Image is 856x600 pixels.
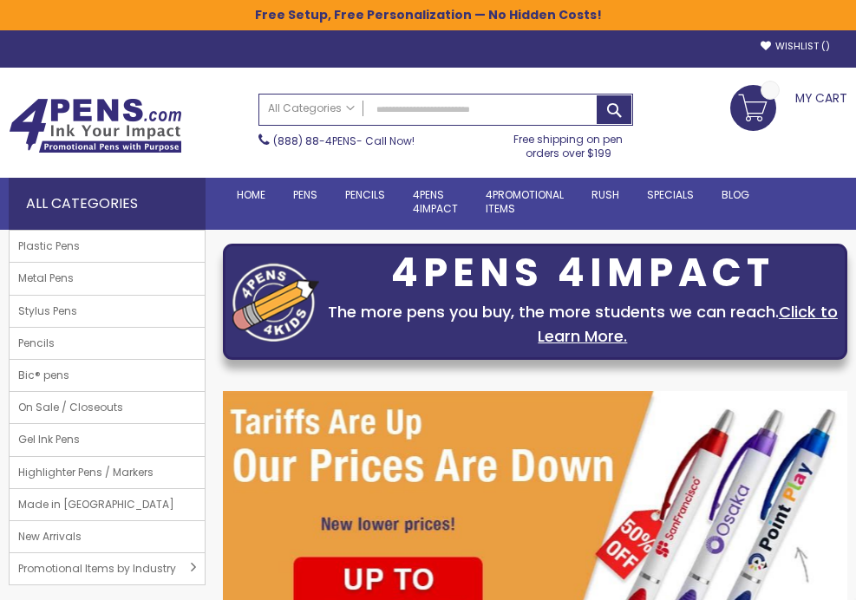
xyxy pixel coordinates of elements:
[331,178,399,212] a: Pencils
[722,187,749,202] span: Blog
[232,263,319,342] img: four_pen_logo.png
[10,328,63,359] span: Pencils
[273,134,356,148] a: (888) 88-4PENS
[10,489,205,520] a: Made in [GEOGRAPHIC_DATA]
[279,178,331,212] a: Pens
[413,187,458,216] span: 4Pens 4impact
[10,360,78,391] span: Bic® pens
[10,392,205,423] a: On Sale / Closeouts
[10,521,90,552] span: New Arrivals
[273,134,415,148] span: - Call Now!
[10,424,205,455] a: Gel Ink Pens
[504,126,634,160] div: Free shipping on pen orders over $199
[10,296,86,327] span: Stylus Pens
[708,178,763,212] a: Blog
[633,178,708,212] a: Specials
[223,178,279,212] a: Home
[10,457,162,488] span: Highlighter Pens / Markers
[10,231,205,262] a: Plastic Pens
[293,187,317,202] span: Pens
[591,187,619,202] span: Rush
[259,95,363,123] a: All Categories
[486,187,564,216] span: 4PROMOTIONAL ITEMS
[268,101,355,115] span: All Categories
[9,98,182,153] img: 4Pens Custom Pens and Promotional Products
[647,187,694,202] span: Specials
[10,360,205,391] a: Bic® pens
[10,489,183,520] span: Made in [GEOGRAPHIC_DATA]
[761,40,830,53] a: Wishlist
[472,178,578,226] a: 4PROMOTIONALITEMS
[10,553,185,584] span: Promotional Items by Industry
[10,328,205,359] a: Pencils
[10,457,205,488] a: Highlighter Pens / Markers
[328,255,838,291] div: 4PENS 4IMPACT
[10,296,205,327] a: Stylus Pens
[10,231,88,262] span: Plastic Pens
[10,424,88,455] span: Gel Ink Pens
[578,178,633,212] a: Rush
[328,300,838,349] div: The more pens you buy, the more students we can reach.
[399,178,472,226] a: 4Pens4impact
[10,263,205,294] a: Metal Pens
[237,187,265,202] span: Home
[345,187,385,202] span: Pencils
[10,553,205,584] a: Promotional Items by Industry
[10,392,132,423] span: On Sale / Closeouts
[10,521,205,552] a: New Arrivals
[10,263,82,294] span: Metal Pens
[9,178,206,230] div: All Categories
